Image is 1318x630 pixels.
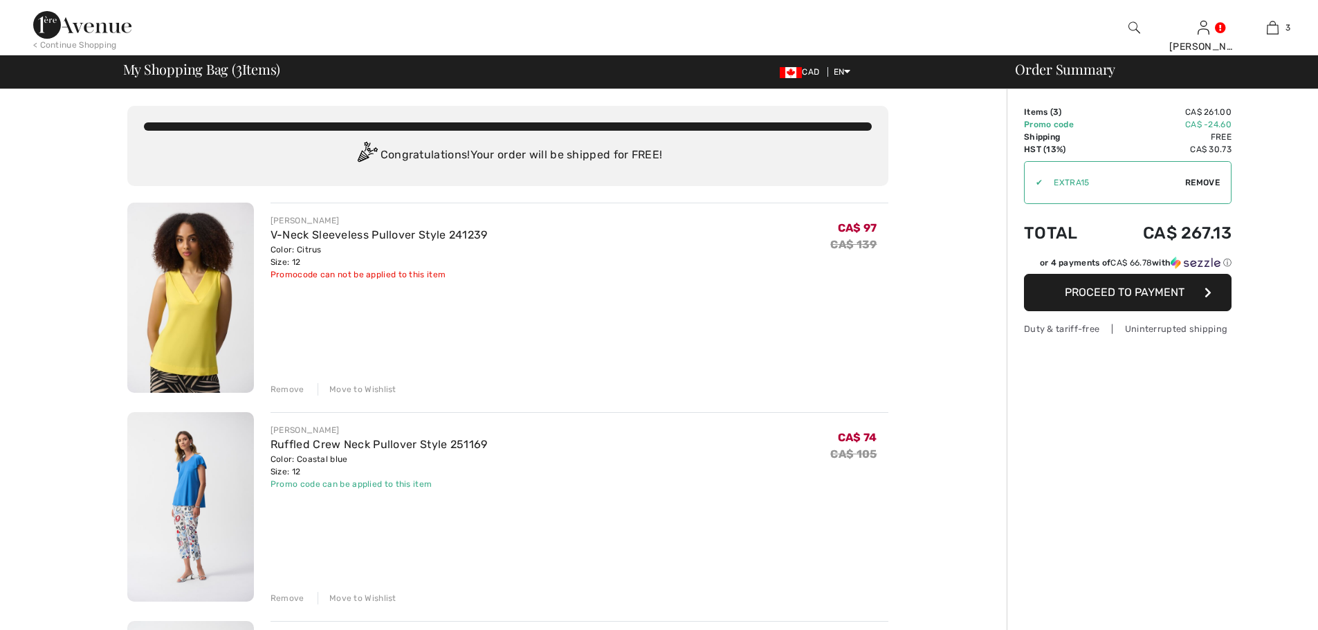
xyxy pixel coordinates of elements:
[1102,143,1232,156] td: CA$ 30.73
[1198,21,1209,34] a: Sign In
[123,62,281,76] span: My Shopping Bag ( Items)
[271,383,304,396] div: Remove
[1169,39,1237,54] div: [PERSON_NAME]
[780,67,802,78] img: Canadian Dollar
[33,39,117,51] div: < Continue Shopping
[1024,118,1102,131] td: Promo code
[1053,107,1059,117] span: 3
[271,592,304,604] div: Remove
[1024,131,1102,143] td: Shipping
[1024,106,1102,118] td: Items ( )
[830,238,877,251] s: CA$ 139
[353,142,381,169] img: Congratulation2.svg
[1024,210,1102,257] td: Total
[1285,21,1290,34] span: 3
[1102,106,1232,118] td: CA$ 261.00
[1102,210,1232,257] td: CA$ 267.13
[271,243,488,268] div: Color: Citrus Size: 12
[1024,322,1232,335] div: Duty & tariff-free | Uninterrupted shipping
[127,203,254,393] img: V-Neck Sleeveless Pullover Style 241239
[1171,257,1220,269] img: Sezzle
[1238,19,1306,36] a: 3
[127,412,254,602] img: Ruffled Crew Neck Pullover Style 251169
[1128,19,1140,36] img: search the website
[271,228,488,241] a: V-Neck Sleeveless Pullover Style 241239
[830,447,877,461] s: CA$ 105
[271,424,488,436] div: [PERSON_NAME]
[998,62,1310,76] div: Order Summary
[1110,258,1152,268] span: CA$ 66.78
[271,214,488,227] div: [PERSON_NAME]
[1040,257,1232,269] div: or 4 payments of with
[1024,257,1232,274] div: or 4 payments ofCA$ 66.78withSezzle Click to learn more about Sezzle
[271,438,488,451] a: Ruffled Crew Neck Pullover Style 251169
[271,453,488,478] div: Color: Coastal blue Size: 12
[1024,274,1232,311] button: Proceed to Payment
[1102,118,1232,131] td: CA$ -24.60
[780,67,825,77] span: CAD
[1185,176,1220,189] span: Remove
[1102,131,1232,143] td: Free
[1043,162,1185,203] input: Promo code
[1198,19,1209,36] img: My Info
[271,268,488,281] div: Promocode can not be applied to this item
[1024,143,1102,156] td: HST (13%)
[271,478,488,490] div: Promo code can be applied to this item
[1065,286,1184,299] span: Proceed to Payment
[318,383,396,396] div: Move to Wishlist
[33,11,131,39] img: 1ère Avenue
[318,592,396,604] div: Move to Wishlist
[838,431,877,444] span: CA$ 74
[834,67,851,77] span: EN
[1267,19,1279,36] img: My Bag
[144,142,872,169] div: Congratulations! Your order will be shipped for FREE!
[1025,176,1043,189] div: ✔
[838,221,877,234] span: CA$ 97
[236,59,242,77] span: 3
